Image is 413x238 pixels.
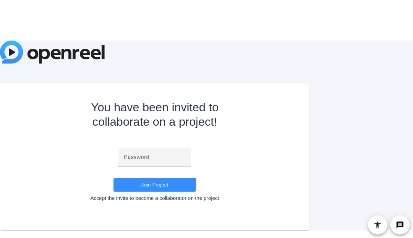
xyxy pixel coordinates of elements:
[113,178,196,192] button: Join Project
[14,195,296,201] div: Accept the invite to become a collaborator on the project
[73,100,237,129] div: You have been invited to collaborate on a project!
[141,182,168,188] span: Join Project
[396,221,404,229] mat-icon: message
[373,221,382,229] mat-icon: accessibility
[124,153,186,161] input: Password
